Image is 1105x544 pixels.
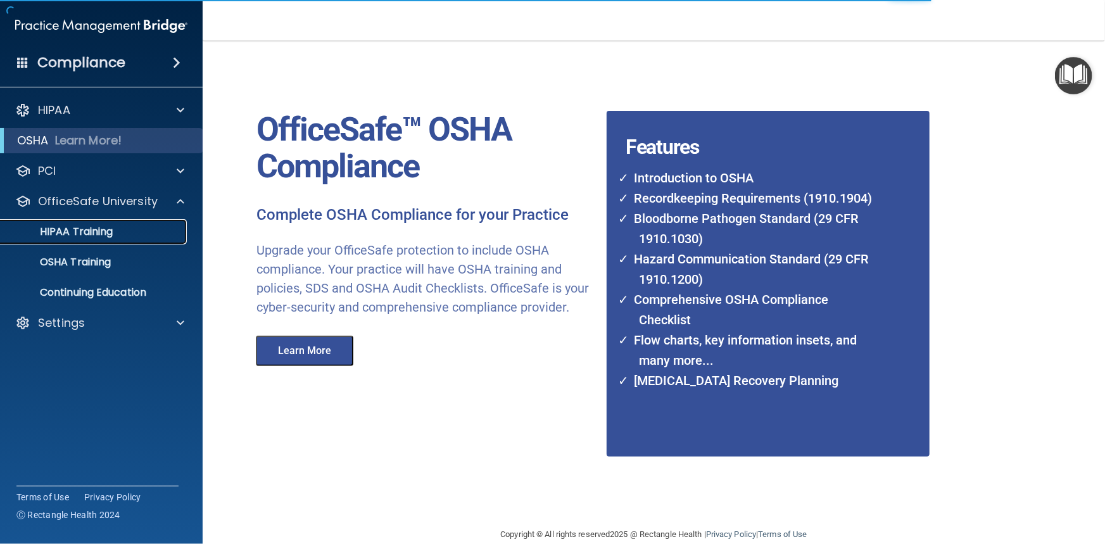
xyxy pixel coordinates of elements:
[758,529,807,539] a: Terms of Use
[256,111,597,185] p: OfficeSafe™ OSHA Compliance
[15,194,184,209] a: OfficeSafe University
[8,256,111,269] p: OSHA Training
[626,249,880,289] li: Hazard Communication Standard (29 CFR 1910.1200)
[16,509,120,521] span: Ⓒ Rectangle Health 2024
[8,286,181,299] p: Continuing Education
[17,133,49,148] p: OSHA
[15,163,184,179] a: PCI
[626,330,880,370] li: Flow charts, key information insets, and many more...
[256,336,353,366] button: Learn More
[256,241,597,317] p: Upgrade your OfficeSafe protection to include OSHA compliance. Your practice will have OSHA train...
[626,370,880,391] li: [MEDICAL_DATA] Recovery Planning
[626,188,880,208] li: Recordkeeping Requirements (1910.1904)
[37,54,125,72] h4: Compliance
[706,529,756,539] a: Privacy Policy
[15,315,184,331] a: Settings
[8,225,113,238] p: HIPAA Training
[607,111,896,136] h4: Features
[84,491,141,503] a: Privacy Policy
[38,103,70,118] p: HIPAA
[38,194,158,209] p: OfficeSafe University
[38,163,56,179] p: PCI
[15,103,184,118] a: HIPAA
[15,13,187,39] img: PMB logo
[16,491,69,503] a: Terms of Use
[55,133,122,148] p: Learn More!
[626,208,880,249] li: Bloodborne Pathogen Standard (29 CFR 1910.1030)
[38,315,85,331] p: Settings
[256,205,597,225] p: Complete OSHA Compliance for your Practice
[1055,57,1092,94] button: Open Resource Center
[626,289,880,330] li: Comprehensive OSHA Compliance Checklist
[626,168,880,188] li: Introduction to OSHA
[247,346,366,356] a: Learn More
